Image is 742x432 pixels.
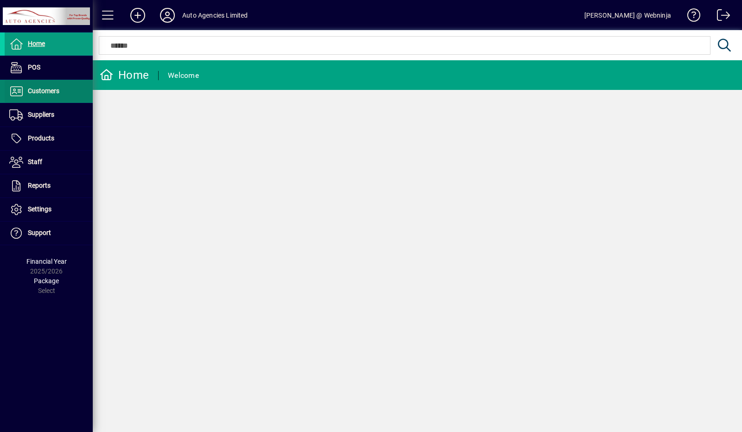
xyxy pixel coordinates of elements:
[28,111,54,118] span: Suppliers
[5,198,93,221] a: Settings
[710,2,730,32] a: Logout
[5,80,93,103] a: Customers
[5,103,93,127] a: Suppliers
[5,222,93,245] a: Support
[584,8,671,23] div: [PERSON_NAME] @ Webninja
[28,134,54,142] span: Products
[5,56,93,79] a: POS
[26,258,67,265] span: Financial Year
[28,229,51,236] span: Support
[28,64,40,71] span: POS
[28,205,51,213] span: Settings
[28,40,45,47] span: Home
[100,68,149,83] div: Home
[168,68,199,83] div: Welcome
[680,2,701,32] a: Knowledge Base
[34,277,59,285] span: Package
[182,8,248,23] div: Auto Agencies Limited
[28,158,42,165] span: Staff
[28,182,51,189] span: Reports
[28,87,59,95] span: Customers
[5,127,93,150] a: Products
[5,151,93,174] a: Staff
[123,7,153,24] button: Add
[153,7,182,24] button: Profile
[5,174,93,197] a: Reports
